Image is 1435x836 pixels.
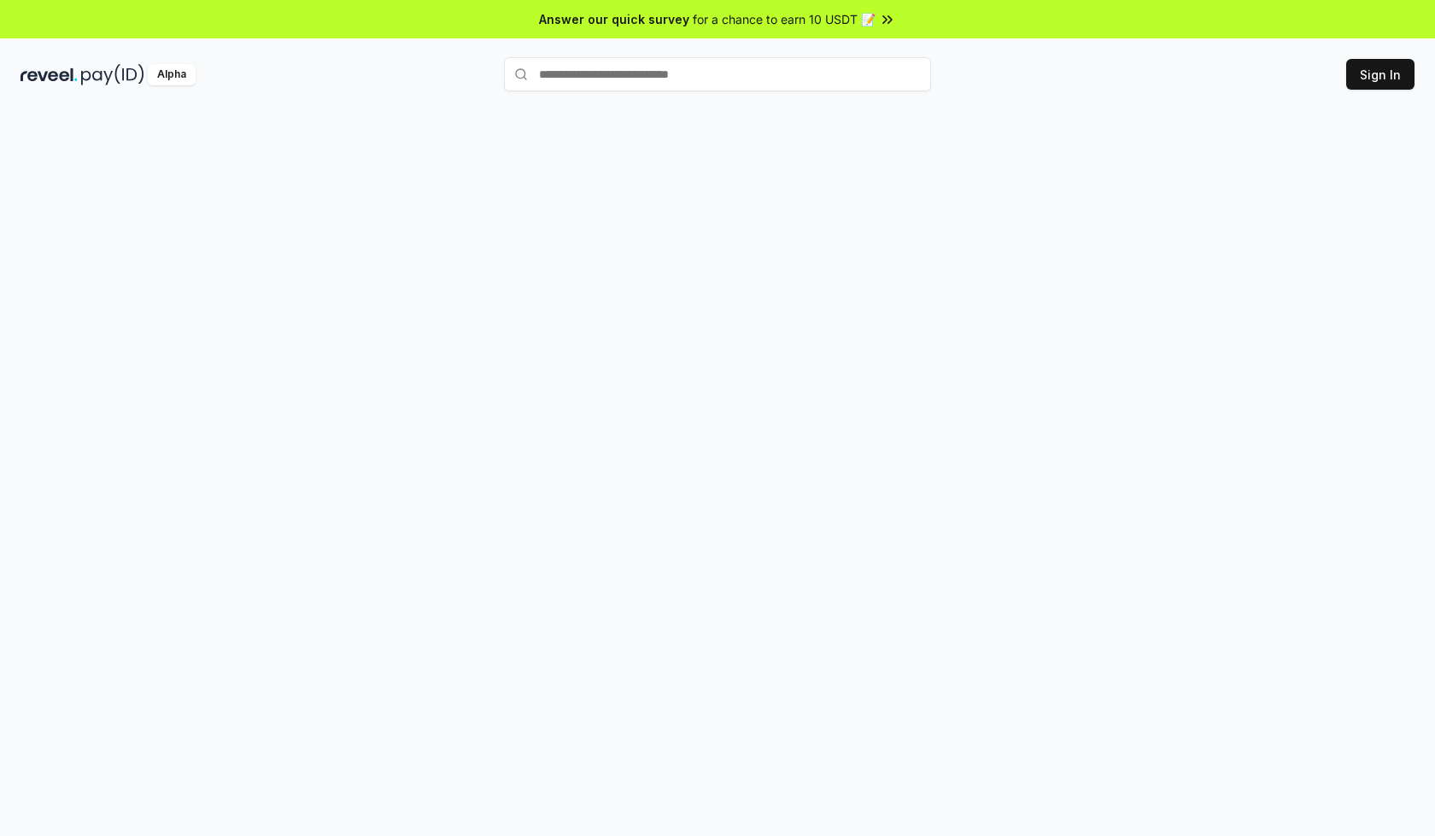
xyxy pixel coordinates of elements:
[20,64,78,85] img: reveel_dark
[693,10,876,28] span: for a chance to earn 10 USDT 📝
[148,64,196,85] div: Alpha
[81,64,144,85] img: pay_id
[539,10,689,28] span: Answer our quick survey
[1346,59,1414,90] button: Sign In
